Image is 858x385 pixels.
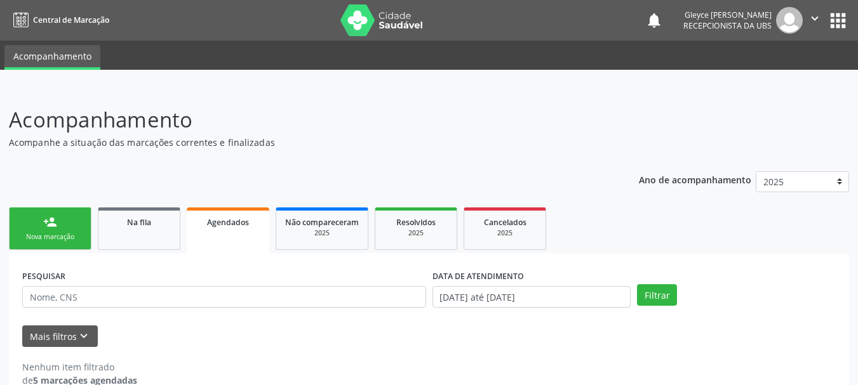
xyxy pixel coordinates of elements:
div: Nenhum item filtrado [22,360,137,374]
button: apps [827,10,849,32]
span: Agendados [207,217,249,228]
button: Mais filtroskeyboard_arrow_down [22,325,98,348]
label: DATA DE ATENDIMENTO [432,266,524,286]
p: Acompanhe a situação das marcações correntes e finalizadas [9,136,597,149]
input: Nome, CNS [22,286,426,308]
span: Resolvidos [396,217,436,228]
div: Nova marcação [18,232,82,242]
span: Na fila [127,217,151,228]
a: Central de Marcação [9,10,109,30]
a: Acompanhamento [4,45,100,70]
button: notifications [645,11,663,29]
p: Ano de acompanhamento [639,171,751,187]
div: person_add [43,215,57,229]
button: Filtrar [637,284,677,306]
p: Acompanhamento [9,104,597,136]
span: Central de Marcação [33,15,109,25]
button:  [803,7,827,34]
img: img [776,7,803,34]
span: Cancelados [484,217,526,228]
span: Não compareceram [285,217,359,228]
span: Recepcionista da UBS [683,20,772,31]
i: keyboard_arrow_down [77,329,91,343]
div: 2025 [473,228,537,238]
div: Gleyce [PERSON_NAME] [683,10,772,20]
label: PESQUISAR [22,266,65,286]
div: 2025 [384,228,448,238]
div: 2025 [285,228,359,238]
i:  [808,11,822,25]
input: Selecione um intervalo [432,286,631,308]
